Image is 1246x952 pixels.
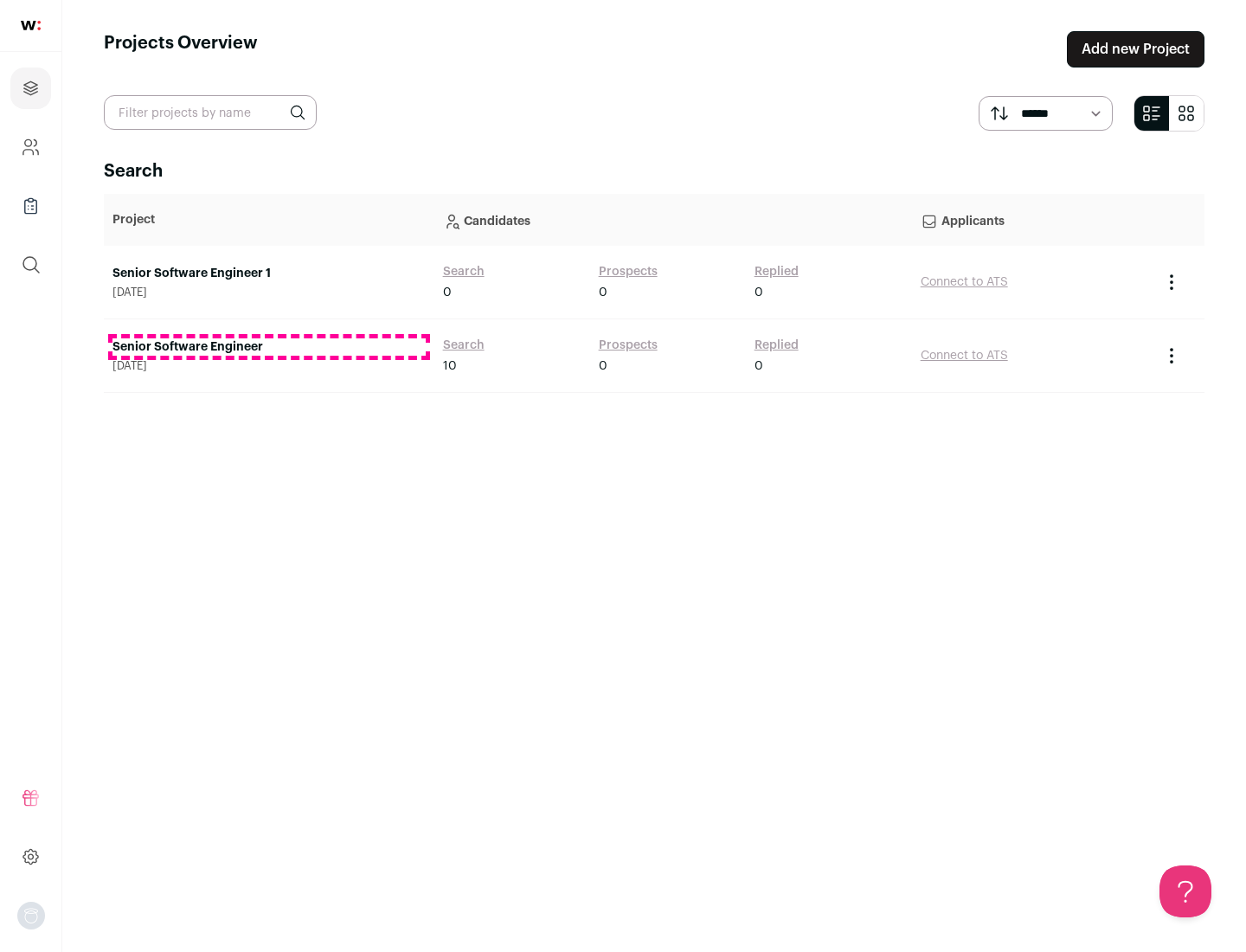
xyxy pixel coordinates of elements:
[17,902,45,929] img: nopic.png
[599,263,658,280] a: Prospects
[599,357,607,375] span: 0
[443,357,457,375] span: 10
[1161,345,1182,366] button: Project Actions
[104,95,317,130] input: Filter projects by name
[755,284,763,301] span: 0
[921,350,1008,362] a: Connect to ATS
[755,357,763,375] span: 0
[112,338,426,356] a: Senior Software Engineer
[112,359,426,373] span: [DATE]
[443,263,485,280] a: Search
[443,203,903,237] p: Candidates
[443,337,485,354] a: Search
[104,159,1204,183] h2: Search
[112,211,426,228] p: Project
[112,286,426,299] span: [DATE]
[755,263,799,280] a: Replied
[1159,865,1211,917] iframe: Help Scout Beacon - Open
[1161,272,1182,293] button: Project Actions
[17,902,45,929] button: Open dropdown
[921,203,1144,237] p: Applicants
[599,337,658,354] a: Prospects
[112,265,426,282] a: Senior Software Engineer 1
[104,31,258,68] h1: Projects Overview
[443,284,452,301] span: 0
[921,276,1008,288] a: Connect to ATS
[755,337,799,354] a: Replied
[10,185,51,227] a: Company Lists
[10,126,51,168] a: Company and ATS Settings
[10,68,51,109] a: Projects
[1067,31,1204,68] a: Add new Project
[599,284,607,301] span: 0
[21,21,41,30] img: wellfound-shorthand-0d5821cbd27db2630d0214b213865d53afaa358527fdda9d0ea32b1df1b89c2c.svg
